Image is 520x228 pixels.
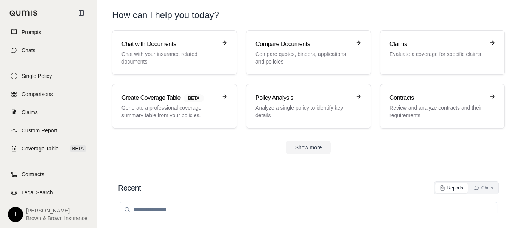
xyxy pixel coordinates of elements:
[121,50,217,65] p: Chat with your insurance related documents
[26,207,87,214] span: [PERSON_NAME]
[5,68,92,84] a: Single Policy
[435,183,468,193] button: Reports
[5,184,92,201] a: Legal Search
[184,94,204,102] span: BETA
[255,50,351,65] p: Compare quotes, binders, applications and policies
[22,109,38,116] span: Claims
[112,9,505,21] h1: How can I help you today?
[22,145,59,152] span: Coverage Table
[121,93,217,102] h3: Create Coverage Table
[246,84,371,129] a: Policy AnalysisAnalyze a single policy to identify key details
[255,93,351,102] h3: Policy Analysis
[121,104,217,119] p: Generate a professional coverage summary table from your policies.
[5,140,92,157] a: Coverage TableBETA
[121,40,217,49] h3: Chat with Documents
[469,183,498,193] button: Chats
[22,90,53,98] span: Comparisons
[22,189,53,196] span: Legal Search
[5,42,92,59] a: Chats
[22,127,57,134] span: Custom Report
[389,93,485,102] h3: Contracts
[70,145,86,152] span: BETA
[5,122,92,139] a: Custom Report
[22,72,52,80] span: Single Policy
[22,171,44,178] span: Contracts
[5,86,92,102] a: Comparisons
[112,30,237,75] a: Chat with DocumentsChat with your insurance related documents
[5,166,92,183] a: Contracts
[5,24,92,40] a: Prompts
[255,104,351,119] p: Analyze a single policy to identify key details
[380,84,505,129] a: ContractsReview and analyze contracts and their requirements
[255,40,351,49] h3: Compare Documents
[380,30,505,75] a: ClaimsEvaluate a coverage for specific claims
[286,141,331,154] button: Show more
[389,40,485,49] h3: Claims
[22,47,36,54] span: Chats
[5,104,92,121] a: Claims
[389,50,485,58] p: Evaluate a coverage for specific claims
[474,185,493,191] div: Chats
[246,30,371,75] a: Compare DocumentsCompare quotes, binders, applications and policies
[26,214,87,222] span: Brown & Brown Insurance
[112,84,237,129] a: Create Coverage TableBETAGenerate a professional coverage summary table from your policies.
[9,10,38,16] img: Qumis Logo
[118,183,141,193] h2: Recent
[440,185,463,191] div: Reports
[389,104,485,119] p: Review and analyze contracts and their requirements
[75,7,87,19] button: Collapse sidebar
[8,207,23,222] div: T
[22,28,41,36] span: Prompts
